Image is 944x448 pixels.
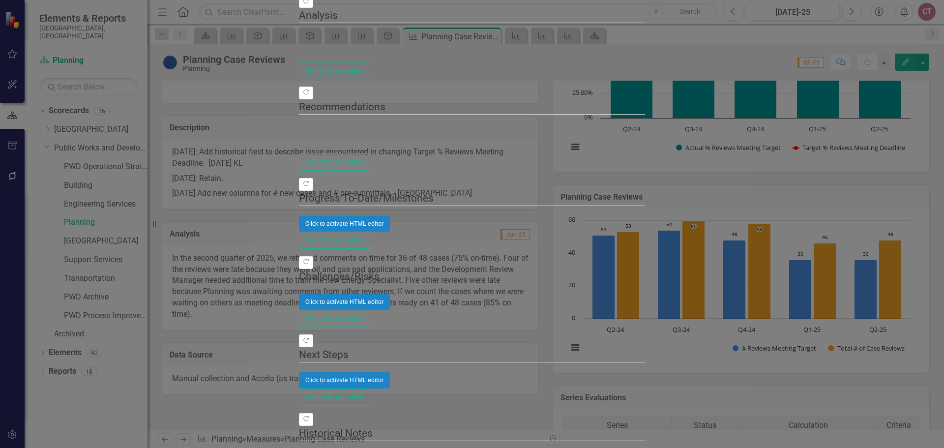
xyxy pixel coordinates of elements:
[299,62,370,79] button: Switch to old editor
[299,8,645,23] legend: Analysis
[299,216,390,232] button: Click to activate HTML editor
[299,269,645,284] legend: Challenges/Risks
[299,191,645,206] legend: Progress To-Date/Milestones
[299,426,645,441] legend: Historical Notes
[299,232,370,249] button: Switch to old editor
[299,310,370,327] button: Switch to old editor
[299,99,645,115] legend: Recommendations
[299,347,645,362] legend: Next Steps
[299,372,390,388] button: Click to activate HTML editor
[299,153,370,171] button: Switch to old editor
[299,294,390,310] button: Click to activate HTML editor
[299,388,370,406] button: Switch to old editor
